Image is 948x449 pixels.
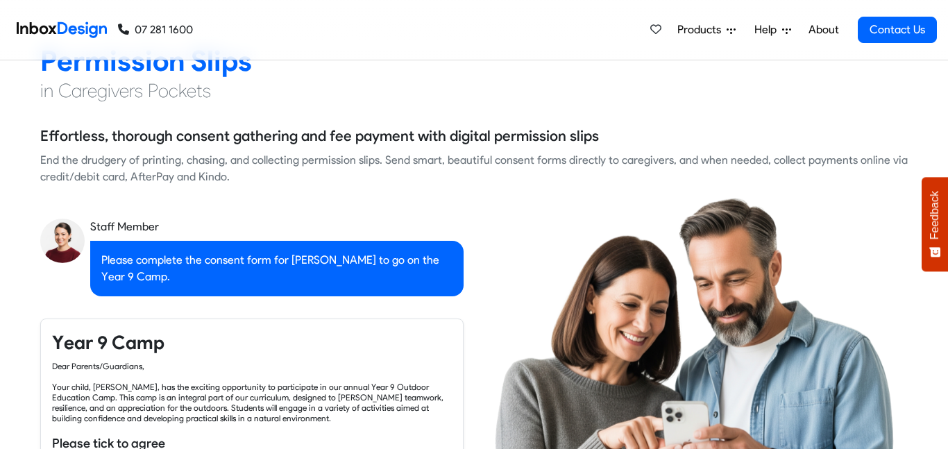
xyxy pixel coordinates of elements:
a: About [804,16,843,44]
h4: in Caregivers Pockets [40,78,908,103]
div: Please complete the consent form for [PERSON_NAME] to go on the Year 9 Camp. [90,241,464,296]
a: 07 281 1600 [118,22,193,38]
h4: Year 9 Camp [52,330,452,355]
span: Feedback [929,191,941,239]
img: staff_avatar.png [40,219,85,263]
span: Help [754,22,782,38]
h2: Permission Slips [40,43,908,78]
a: Help [749,16,797,44]
button: Feedback - Show survey [922,177,948,271]
a: Contact Us [858,17,937,43]
h5: Effortless, thorough consent gathering and fee payment with digital permission slips [40,126,599,146]
span: Products [677,22,727,38]
div: End the drudgery of printing, chasing, and collecting permission slips. Send smart, beautiful con... [40,152,908,185]
div: Dear Parents/Guardians, Your child, [PERSON_NAME], has the exciting opportunity to participate in... [52,361,452,423]
a: Products [672,16,741,44]
div: Staff Member [90,219,464,235]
